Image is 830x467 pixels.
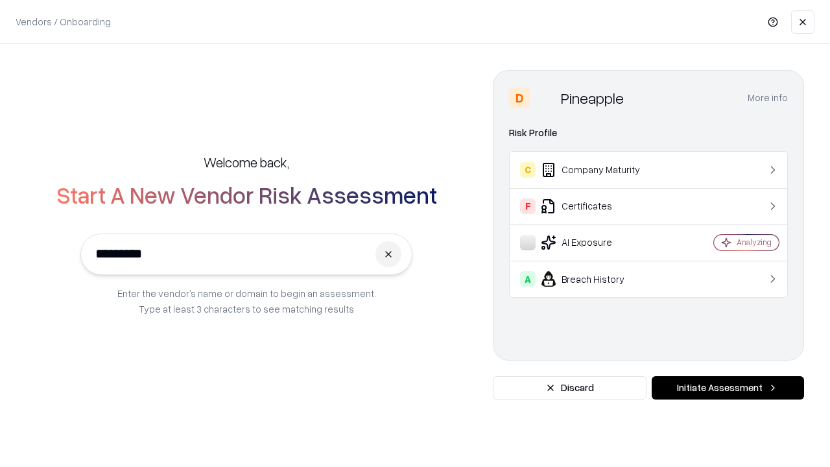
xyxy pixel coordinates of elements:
[520,271,675,287] div: Breach History
[520,162,675,178] div: Company Maturity
[520,235,675,250] div: AI Exposure
[56,182,437,208] h2: Start A New Vendor Risk Assessment
[737,237,772,248] div: Analyzing
[117,285,376,317] p: Enter the vendor’s name or domain to begin an assessment. Type at least 3 characters to see match...
[535,88,556,108] img: Pineapple
[520,271,536,287] div: A
[520,162,536,178] div: C
[652,376,804,400] button: Initiate Assessment
[520,198,536,214] div: F
[748,86,788,110] button: More info
[16,15,111,29] p: Vendors / Onboarding
[520,198,675,214] div: Certificates
[493,376,646,400] button: Discard
[509,125,788,141] div: Risk Profile
[509,88,530,108] div: D
[204,153,289,171] h5: Welcome back,
[561,88,624,108] div: Pineapple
